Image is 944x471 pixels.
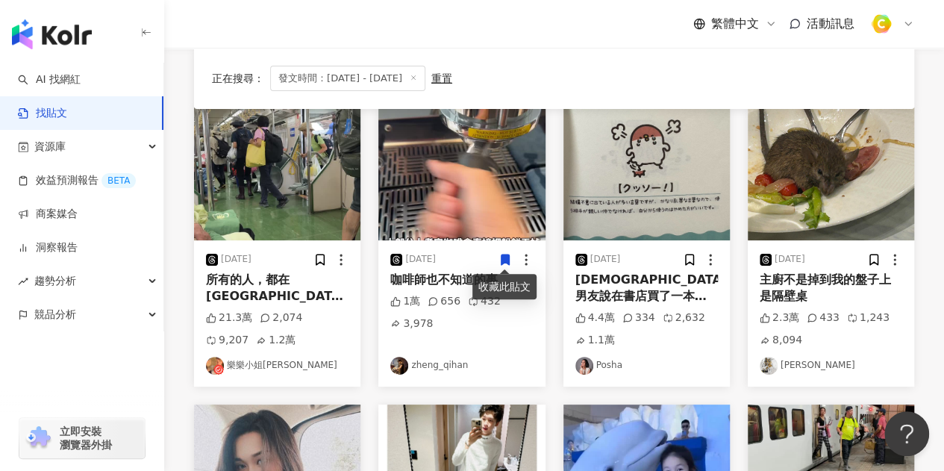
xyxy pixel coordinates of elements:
[18,240,78,255] a: 洞察報告
[884,411,929,456] iframe: Help Scout Beacon - Open
[760,357,902,375] a: KOL Avatar[PERSON_NAME]
[18,207,78,222] a: 商案媒合
[760,311,799,325] div: 2.3萬
[206,357,348,375] a: KOL Avatar樂樂小姐[PERSON_NAME]
[378,107,545,240] img: post-image
[847,311,890,325] div: 1,243
[60,425,112,452] span: 立即安裝 瀏覽器外掛
[760,272,902,305] div: 主廚不是掉到我的盤子上 是隔壁桌
[390,272,533,288] div: 咖啡師也不知道的事
[867,10,895,38] img: %E6%96%B9%E5%BD%A2%E7%B4%94.png
[428,294,460,309] div: 656
[19,418,145,458] a: chrome extension立即安裝 瀏覽器外掛
[760,357,778,375] img: KOL Avatar
[260,311,302,325] div: 2,074
[807,16,854,31] span: 活動訊息
[390,294,420,309] div: 1萬
[270,66,425,91] span: 發文時間：[DATE] - [DATE]
[622,311,655,325] div: 334
[256,333,296,348] div: 1.2萬
[575,333,615,348] div: 1.1萬
[34,130,66,163] span: 資源庫
[12,19,92,49] img: logo
[18,276,28,287] span: rise
[34,264,76,298] span: 趨勢分析
[390,357,408,375] img: KOL Avatar
[575,311,615,325] div: 4.4萬
[590,253,621,266] div: [DATE]
[390,357,533,375] a: KOL Avatarzheng_qihan
[206,272,348,305] div: 所有的人，都在[GEOGRAPHIC_DATA]下車 這個畫面太感動
[807,311,840,325] div: 433
[663,311,705,325] div: 2,632
[18,106,67,121] a: 找貼文
[206,357,224,375] img: KOL Avatar
[575,357,718,375] a: KOL AvatarPosha
[24,426,53,450] img: chrome extension
[18,72,81,87] a: searchAI 找網紅
[206,311,252,325] div: 21.3萬
[34,298,76,331] span: 競品分析
[221,253,251,266] div: [DATE]
[468,294,501,309] div: 432
[18,173,136,188] a: 效益預測報告BETA
[212,72,264,84] span: 正在搜尋 ：
[390,316,433,331] div: 3,978
[431,72,452,84] div: 重置
[563,107,730,240] img: post-image
[760,333,802,348] div: 8,094
[775,253,805,266] div: [DATE]
[194,107,360,240] img: post-image
[405,253,436,266] div: [DATE]
[206,333,248,348] div: 9,207
[711,16,759,32] span: 繁體中文
[575,272,718,305] div: [DEMOGRAPHIC_DATA]男友說在書店買了一本很容易理解的中文書 我只能說怎麼那麼的接地氣啦🤣🤣
[575,357,593,375] img: KOL Avatar
[748,107,914,240] img: post-image
[472,274,537,299] div: 收藏此貼文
